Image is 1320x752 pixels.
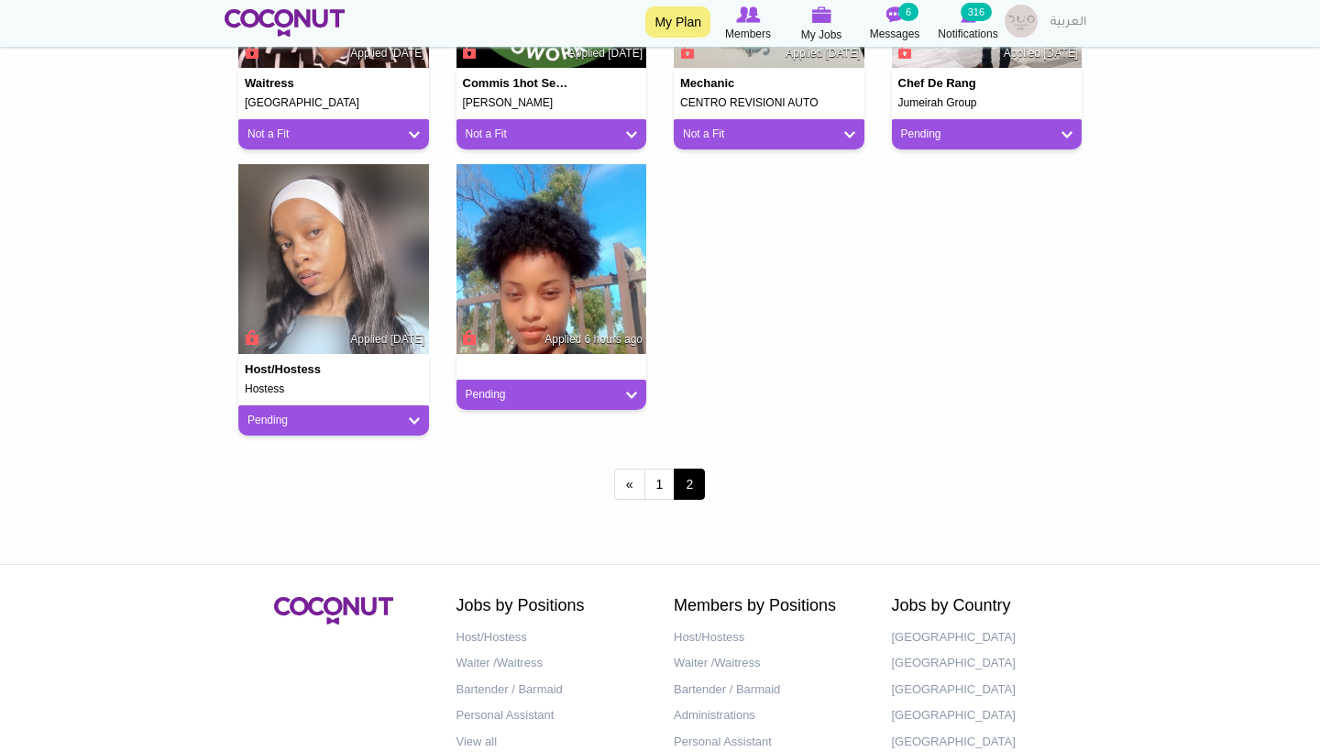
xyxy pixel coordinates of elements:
h2: Jobs by Positions [456,597,647,615]
a: Notifications Notifications 316 [931,5,1005,43]
a: Not a Fit [247,127,420,142]
a: Personal Assistant [456,702,647,729]
h4: Mechanic [680,77,786,90]
small: 6 [898,3,918,21]
a: [GEOGRAPHIC_DATA] [892,702,1083,729]
span: Notifications [938,25,997,43]
a: 1 [644,469,676,500]
h2: Members by Positions [674,597,864,615]
h4: Host/Hostess [245,363,351,376]
h5: [GEOGRAPHIC_DATA] [245,97,423,109]
h5: Jumeirah Group [898,97,1076,109]
a: Waiter /Waitress [456,650,647,677]
a: [GEOGRAPHIC_DATA] [892,650,1083,677]
small: 316 [961,3,992,21]
a: My Plan [645,6,710,38]
h5: Hostess [245,383,423,395]
a: Not a Fit [683,127,855,142]
a: Pending [247,413,420,428]
img: Mihlali Sijadu's picture [456,164,647,355]
img: My Jobs [811,6,831,23]
a: Pending [466,387,638,403]
img: Browse Members [736,6,760,23]
a: العربية [1041,5,1095,41]
span: Members [725,25,771,43]
a: Waiter /Waitress [674,650,864,677]
img: Messages [885,6,904,23]
img: Coconut [274,597,393,625]
h2: Jobs by Country [892,597,1083,615]
a: [GEOGRAPHIC_DATA] [892,677,1083,703]
span: 2 [674,469,705,500]
h5: CENTRO REVISIONI AUTO [680,97,858,109]
span: My Jobs [801,26,842,44]
a: Host/Hostess [456,625,647,651]
a: Pending [901,127,1073,142]
a: Messages Messages 6 [858,5,931,43]
span: Connect to Unlock the Profile [460,42,477,61]
a: Browse Members Members [711,5,785,43]
a: Host/Hostess [674,625,864,651]
h5: [PERSON_NAME] [463,97,641,109]
a: ‹ previous [614,469,645,500]
span: Messages [870,25,920,43]
a: Administrations [674,702,864,729]
img: Notifications [961,6,976,23]
a: [GEOGRAPHIC_DATA] [892,625,1083,651]
img: Home [225,9,345,37]
span: Connect to Unlock the Profile [460,328,477,347]
img: Bontle Nkadimeng's picture [238,164,429,355]
h4: Chef de Rang [898,77,1005,90]
h4: Commis 1hot section [463,77,569,90]
span: Connect to Unlock the Profile [242,328,258,347]
a: Not a Fit [466,127,638,142]
a: Bartender / Barmaid [674,677,864,703]
span: Connect to Unlock the Profile [242,42,258,61]
h4: Waitress [245,77,351,90]
span: Connect to Unlock the Profile [677,42,694,61]
span: Connect to Unlock the Profile [896,42,912,61]
a: Bartender / Barmaid [456,677,647,703]
a: My Jobs My Jobs [785,5,858,44]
